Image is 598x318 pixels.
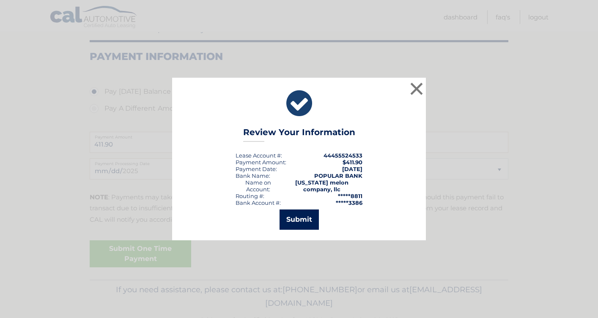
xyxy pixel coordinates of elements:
[236,166,277,172] div: :
[295,179,348,193] strong: [US_STATE] melon company, llc
[280,209,319,230] button: Submit
[236,199,281,206] div: Bank Account #:
[343,159,362,166] span: $411.90
[236,179,281,193] div: Name on Account:
[314,172,362,179] strong: POPULAR BANK
[236,152,282,159] div: Lease Account #:
[243,127,355,142] h3: Review Your Information
[236,166,276,172] span: Payment Date
[236,193,264,199] div: Routing #:
[236,172,270,179] div: Bank Name:
[324,152,362,159] strong: 44455524533
[236,159,286,166] div: Payment Amount:
[342,166,362,172] span: [DATE]
[408,80,425,97] button: ×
